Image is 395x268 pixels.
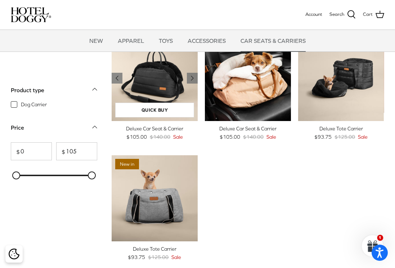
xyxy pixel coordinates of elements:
span: $93.75 [128,253,145,261]
span: Account [305,12,322,17]
span: Cart [363,11,373,18]
a: APPAREL [111,30,151,52]
div: Product type [11,85,44,95]
a: Previous [112,73,122,84]
a: Search [329,10,356,19]
input: To [56,142,97,160]
a: Previous [187,73,198,84]
img: Cookie policy [9,249,19,259]
a: Price [11,122,97,138]
span: Sale [171,253,181,261]
a: NEW [83,30,109,52]
div: Cookie policy [5,245,23,263]
img: hoteldoggycom [11,7,51,22]
span: $140.00 [150,133,170,141]
a: Deluxe Car Seat & Carrier $105.00 $140.00 Sale [205,125,291,141]
div: Deluxe Car Seat & Carrier [112,125,198,133]
span: Sale [266,133,276,141]
span: Sale [173,133,183,141]
a: Deluxe Tote Carrier $93.75 $125.00 Sale [298,125,384,141]
div: Deluxe Tote Carrier [298,125,384,133]
div: Price [11,123,24,132]
span: $93.75 [314,133,332,141]
span: $140.00 [243,133,264,141]
a: Account [305,11,322,18]
span: $125.00 [335,133,355,141]
input: From [11,142,52,160]
span: Sale [358,133,368,141]
a: Quick buy [115,103,194,117]
span: $105.00 [220,133,240,141]
span: $125.00 [148,253,169,261]
a: CAR SEATS & CARRIERS [234,30,312,52]
a: ACCESSORIES [181,30,232,52]
span: Dog Carrier [21,101,47,108]
span: $ [11,148,20,154]
a: Deluxe Car Seat & Carrier [112,35,198,121]
a: Deluxe Tote Carrier [112,155,198,241]
a: Deluxe Tote Carrier $93.75 $125.00 Sale [112,245,198,261]
span: Search [329,11,344,18]
a: Cart [363,10,384,19]
a: Product type [11,84,97,100]
div: Deluxe Tote Carrier [112,245,198,253]
a: TOYS [152,30,179,52]
button: Cookie policy [8,248,20,260]
span: $ [57,148,65,154]
a: Deluxe Car Seat & Carrier [205,35,291,121]
a: Deluxe Car Seat & Carrier $105.00 $140.00 Sale [112,125,198,141]
span: $105.00 [126,133,147,141]
a: Deluxe Tote Carrier [298,35,384,121]
div: Deluxe Car Seat & Carrier [205,125,291,133]
span: New in [115,159,139,169]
